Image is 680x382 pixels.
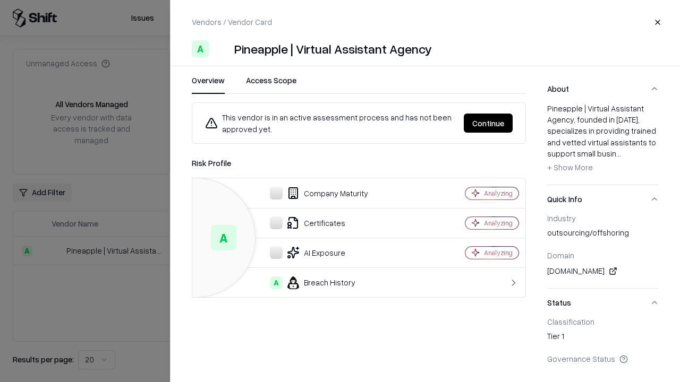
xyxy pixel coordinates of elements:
div: Analyzing [484,248,513,257]
div: Domain [547,250,659,260]
div: Governance Status [547,354,659,363]
button: Overview [192,75,225,94]
p: Vendors / Vendor Card [192,16,272,28]
div: Tier 1 [547,331,659,345]
button: About [547,75,659,103]
div: Analyzing [484,189,513,198]
button: Continue [464,114,513,133]
div: Classification [547,317,659,326]
span: + Show More [547,162,593,172]
div: Quick Info [547,213,659,288]
div: Breach History [201,276,428,289]
div: This vendor is in an active assessment process and has not been approved yet. [205,111,455,135]
div: Certificates [201,216,428,229]
button: + Show More [547,159,593,176]
div: Risk Profile [192,157,526,169]
img: Pineapple | Virtual Assistant Agency [213,40,230,57]
div: Pineapple | Virtual Assistant Agency, founded in [DATE], specializes in providing trained and vet... [547,103,659,176]
div: A [211,225,236,250]
span: ... [616,149,621,158]
div: outsourcing/offshoring [547,227,659,242]
div: AI Exposure [201,246,428,259]
button: Access Scope [246,75,296,94]
div: [DOMAIN_NAME] [547,265,659,277]
div: Analyzing [484,219,513,228]
div: Industry [547,213,659,223]
div: Company Maturity [201,187,428,199]
div: A [192,40,209,57]
div: About [547,103,659,185]
button: Quick Info [547,185,659,213]
div: A [270,276,283,289]
div: Pineapple | Virtual Assistant Agency [234,40,432,57]
button: Status [547,289,659,317]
